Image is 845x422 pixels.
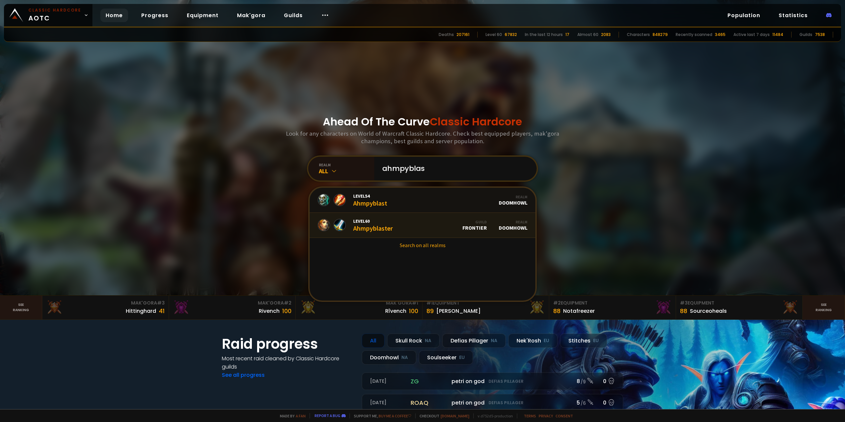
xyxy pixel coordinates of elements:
div: Rivench [259,307,280,315]
span: # 1 [426,300,433,306]
a: Level54AhmpyblastRealmDoomhowl [310,188,535,213]
div: [PERSON_NAME] [436,307,481,315]
h1: Raid progress [222,334,354,354]
div: Almost 60 [577,32,598,38]
div: Sourceoheals [690,307,727,315]
div: Rîvench [385,307,406,315]
div: Mak'Gora [300,300,418,307]
div: Deaths [439,32,454,38]
small: EU [459,354,465,361]
span: Made by [276,413,306,418]
h1: Ahead Of The Curve [323,114,522,130]
div: All [362,334,385,348]
span: Level 54 [353,193,387,199]
a: Equipment [182,9,224,22]
span: Classic Hardcore [430,114,522,129]
a: Terms [524,413,536,418]
div: Doomhowl [362,350,416,365]
small: NA [491,338,497,344]
div: Defias Pillager [442,334,506,348]
div: Active last 7 days [733,32,770,38]
a: Classic HardcoreAOTC [4,4,92,26]
a: Search on all realms [310,238,535,252]
span: # 2 [553,300,561,306]
a: [DOMAIN_NAME] [441,413,469,418]
span: Level 60 [353,218,393,224]
span: v. d752d5 - production [473,413,513,418]
div: Characters [627,32,650,38]
div: Stitches [560,334,607,348]
span: # 2 [284,300,291,306]
a: [DATE]roaqpetri on godDefias Pillager5 /60 [362,394,623,411]
div: realm [319,162,374,167]
a: Level60AhmpyblasterGuildFrontierRealmDoomhowl [310,213,535,238]
a: a fan [296,413,306,418]
div: 2083 [601,32,611,38]
a: Mak'gora [232,9,271,22]
a: Mak'Gora#3Hittinghard41 [42,296,169,319]
a: Seeranking [803,296,845,319]
div: Nek'Rosh [508,334,558,348]
div: Guild [462,219,487,224]
div: Equipment [426,300,545,307]
div: Mak'Gora [173,300,291,307]
a: Population [722,9,765,22]
div: Recently scanned [676,32,712,38]
div: Equipment [553,300,672,307]
div: All [319,167,374,175]
div: 88 [680,307,687,315]
div: Guilds [799,32,812,38]
a: Privacy [539,413,553,418]
a: Home [100,9,128,22]
div: 207161 [456,32,469,38]
div: Doomhowl [499,219,527,231]
div: 17 [565,32,569,38]
div: 848279 [653,32,668,38]
a: Guilds [279,9,308,22]
span: # 3 [157,300,165,306]
a: Statistics [773,9,813,22]
a: Progress [136,9,174,22]
div: 7538 [815,32,825,38]
h4: Most recent raid cleaned by Classic Hardcore guilds [222,354,354,371]
small: EU [544,338,549,344]
div: 41 [159,307,165,315]
a: Buy me a coffee [379,413,411,418]
div: Ahmpyblaster [353,218,393,232]
h3: Look for any characters on World of Warcraft Classic Hardcore. Check best equipped players, mak'g... [283,130,562,145]
div: Mak'Gora [46,300,165,307]
a: See all progress [222,371,265,379]
div: Soulseeker [419,350,473,365]
div: Ahmpyblast [353,193,387,207]
div: 100 [409,307,418,315]
a: Report a bug [315,413,340,418]
small: Classic Hardcore [28,7,81,13]
small: EU [593,338,599,344]
div: 88 [553,307,560,315]
a: Mak'Gora#1Rîvench100 [296,296,422,319]
span: Checkout [415,413,469,418]
div: 67832 [505,32,517,38]
a: #1Equipment89[PERSON_NAME] [422,296,549,319]
span: AOTC [28,7,81,23]
a: #3Equipment88Sourceoheals [676,296,803,319]
div: Realm [499,219,527,224]
a: Consent [556,413,573,418]
small: NA [425,338,431,344]
div: Realm [499,194,527,199]
span: # 3 [680,300,688,306]
div: 3465 [715,32,726,38]
div: 89 [426,307,434,315]
div: Hittinghard [126,307,156,315]
div: In the last 12 hours [525,32,563,38]
a: [DATE]zgpetri on godDefias Pillager8 /90 [362,373,623,390]
div: Doomhowl [499,194,527,206]
div: Frontier [462,219,487,231]
div: 11484 [772,32,783,38]
input: Search a character... [378,157,529,180]
div: Notafreezer [563,307,595,315]
div: Skull Rock [387,334,440,348]
div: Level 60 [486,32,502,38]
div: 100 [282,307,291,315]
a: Mak'Gora#2Rivench100 [169,296,296,319]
